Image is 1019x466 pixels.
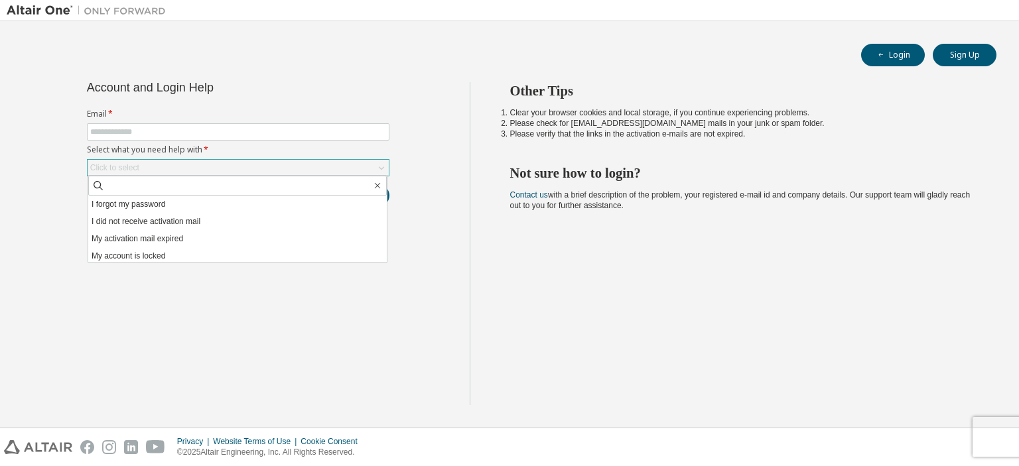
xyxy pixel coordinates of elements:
label: Select what you need help with [87,145,389,155]
img: youtube.svg [146,440,165,454]
p: © 2025 Altair Engineering, Inc. All Rights Reserved. [177,447,366,458]
div: Privacy [177,436,213,447]
li: I forgot my password [88,196,387,213]
button: Login [861,44,925,66]
h2: Other Tips [510,82,973,99]
label: Email [87,109,389,119]
img: Altair One [7,4,172,17]
div: Account and Login Help [87,82,329,93]
div: Cookie Consent [301,436,365,447]
h2: Not sure how to login? [510,164,973,182]
img: facebook.svg [80,440,94,454]
img: instagram.svg [102,440,116,454]
li: Please check for [EMAIL_ADDRESS][DOMAIN_NAME] mails in your junk or spam folder. [510,118,973,129]
li: Clear your browser cookies and local storage, if you continue experiencing problems. [510,107,973,118]
div: Click to select [88,160,389,176]
span: with a brief description of the problem, your registered e-mail id and company details. Our suppo... [510,190,971,210]
a: Contact us [510,190,548,200]
div: Click to select [90,162,139,173]
li: Please verify that the links in the activation e-mails are not expired. [510,129,973,139]
img: altair_logo.svg [4,440,72,454]
img: linkedin.svg [124,440,138,454]
button: Sign Up [933,44,996,66]
div: Website Terms of Use [213,436,301,447]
